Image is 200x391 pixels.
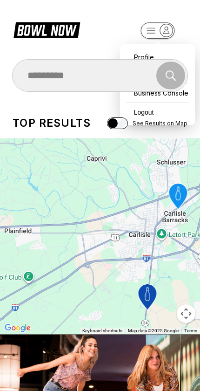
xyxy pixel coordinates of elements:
[2,322,33,334] img: Google
[128,328,179,333] span: Map data ©2025 Google
[2,322,33,334] a: Open this area in Google Maps (opens a new window)
[13,117,91,130] div: Top results
[133,120,187,127] span: See Results on Map
[132,281,163,314] gmp-advanced-marker: Midway Bowling - Carlisle
[177,304,195,323] button: Map camera controls
[184,328,197,333] a: Terms (opens in new tab)
[107,117,128,129] input: See Results on Map
[163,181,194,213] gmp-advanced-marker: Strike Zone Bowling Center
[82,328,122,334] button: Keyboard shortcuts
[125,49,191,65] a: Profile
